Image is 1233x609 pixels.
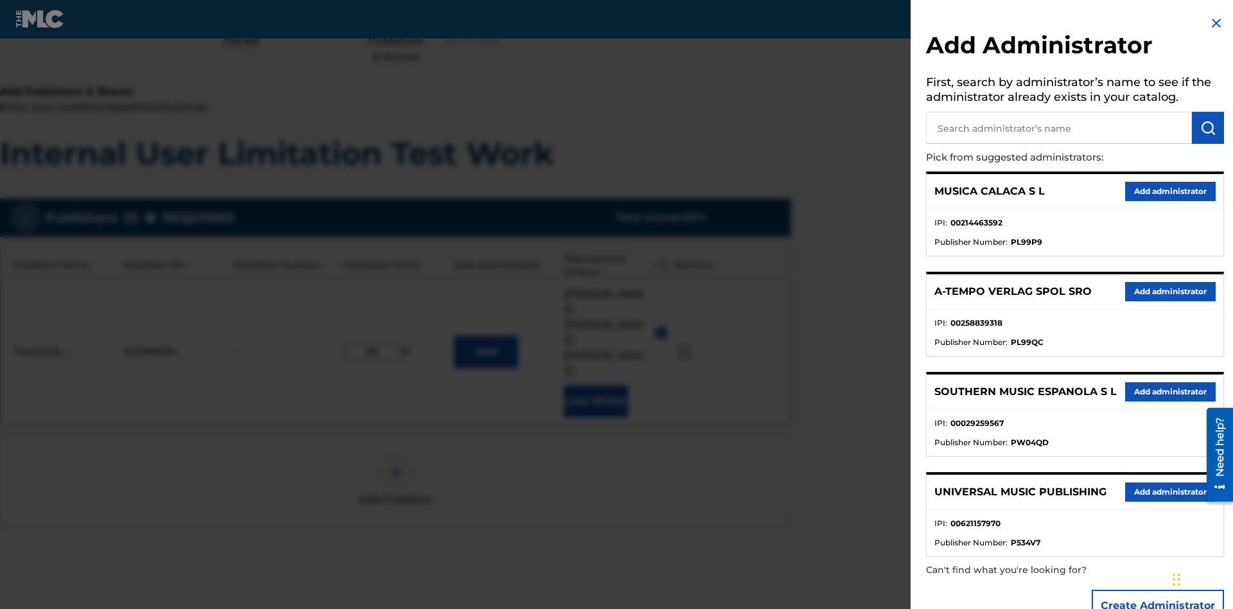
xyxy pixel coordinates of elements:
[934,236,1008,248] span: Publisher Number :
[934,437,1008,448] span: Publisher Number :
[1125,182,1216,201] button: Add administrator
[1125,382,1216,402] button: Add administrator
[1169,547,1233,609] iframe: Chat Widget
[15,10,65,28] img: MLC Logo
[1200,120,1216,136] img: Search Works
[1197,403,1233,508] iframe: Resource Center
[926,31,1224,64] h2: Add Administrator
[934,284,1092,299] p: A-TEMPO VERLAG SPOL SRO
[926,112,1192,144] input: Search administrator’s name
[950,317,1002,329] strong: 00258839318
[934,418,947,429] span: IPI :
[1173,560,1180,599] div: Drag
[934,337,1008,348] span: Publisher Number :
[926,144,1151,172] p: Pick from suggested administrators:
[934,518,947,529] span: IPI :
[1011,437,1049,448] strong: PW04QD
[926,71,1224,112] h5: First, search by administrator’s name to see if the administrator already exists in your catalog.
[950,418,1004,429] strong: 00029259567
[934,217,947,229] span: IPI :
[950,217,1002,229] strong: 00214463592
[1125,282,1216,301] button: Add administrator
[934,184,1045,199] p: MUSICA CALACA S L
[1011,236,1042,248] strong: PL99P9
[926,557,1151,583] p: Can't find what you're looking for?
[1011,537,1040,549] strong: P534V7
[934,537,1008,549] span: Publisher Number :
[934,384,1117,400] p: SOUTHERN MUSIC ESPANOLA S L
[934,317,947,329] span: IPI :
[1011,337,1044,348] strong: PL99QC
[950,518,1001,529] strong: 00621157970
[934,484,1106,500] p: UNIVERSAL MUSIC PUBLISHING
[1125,482,1216,502] button: Add administrator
